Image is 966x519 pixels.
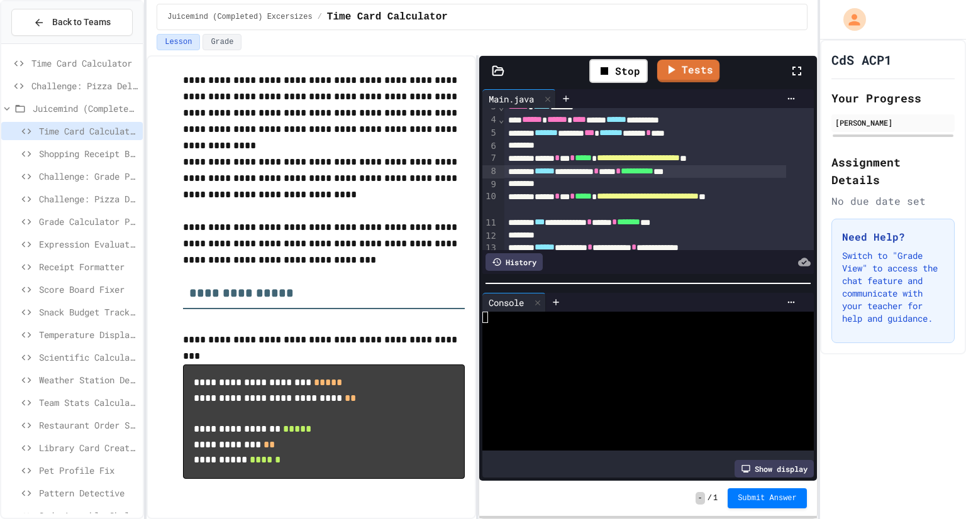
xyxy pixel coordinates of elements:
[11,9,133,36] button: Back to Teams
[738,493,797,503] span: Submit Answer
[831,51,892,68] h1: CdS ACP1
[39,238,138,251] span: Expression Evaluator Fix
[39,373,138,386] span: Weather Station Debugger
[327,9,448,25] span: Time Card Calculator
[482,178,498,191] div: 9
[39,464,138,477] span: Pet Profile Fix
[39,260,138,273] span: Receipt Formatter
[482,114,498,127] div: 4
[39,486,138,500] span: Pattern Detective
[589,59,648,83] div: Stop
[728,488,807,508] button: Submit Answer
[713,493,718,503] span: 1
[39,147,138,160] span: Shopping Receipt Builder
[482,152,498,165] div: 7
[39,215,138,228] span: Grade Calculator Pro
[482,127,498,140] div: 5
[830,5,869,34] div: My Account
[39,441,138,454] span: Library Card Creator
[831,89,955,107] h2: Your Progress
[482,293,546,312] div: Console
[831,153,955,188] h2: Assignment Details
[842,229,944,244] h3: Need Help?
[498,114,504,124] span: Fold line
[39,305,138,319] span: Snack Budget Tracker
[203,34,241,50] button: Grade
[657,60,719,82] a: Tests
[482,230,498,243] div: 12
[482,92,540,106] div: Main.java
[482,165,498,178] div: 8
[39,192,138,205] span: Challenge: Pizza Delivery Calculator
[39,351,138,364] span: Scientific Calculator
[39,328,138,341] span: Temperature Display Fix
[39,283,138,296] span: Score Board Fixer
[696,492,705,505] span: -
[52,16,111,29] span: Back to Teams
[835,117,951,128] div: [PERSON_NAME]
[482,190,498,217] div: 10
[39,170,138,183] span: Challenge: Grade Point Average
[735,460,814,478] div: Show display
[831,194,955,209] div: No due date set
[318,12,322,22] span: /
[39,124,138,138] span: Time Card Calculator
[157,34,200,50] button: Lesson
[708,493,712,503] span: /
[482,89,556,108] div: Main.java
[486,253,543,271] div: History
[167,12,312,22] span: Juicemind (Completed) Excersizes
[31,79,138,92] span: Challenge: Pizza Delivery Calculator
[482,296,530,309] div: Console
[33,102,138,115] span: Juicemind (Completed) Excersizes
[482,242,498,255] div: 13
[482,217,498,230] div: 11
[482,140,498,153] div: 6
[39,396,138,409] span: Team Stats Calculator
[31,57,138,70] span: Time Card Calculator
[498,102,504,112] span: Fold line
[39,418,138,432] span: Restaurant Order System
[842,249,944,325] p: Switch to "Grade View" to access the chat feature and communicate with your teacher for help and ...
